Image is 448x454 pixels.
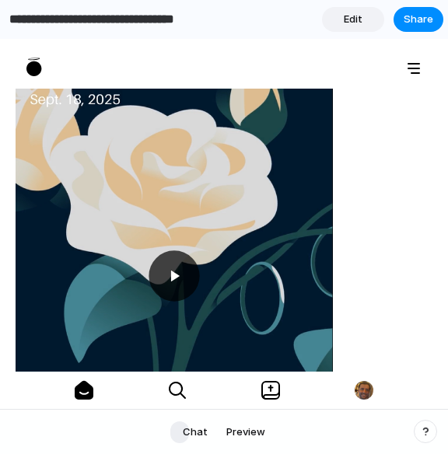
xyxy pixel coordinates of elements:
[394,7,443,32] button: Share
[173,420,217,445] button: Chat
[226,424,265,440] span: Preview
[183,424,208,440] span: Chat
[322,7,384,32] a: Edit
[217,420,275,445] button: Preview
[404,12,433,27] span: Share
[344,12,362,27] span: Edit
